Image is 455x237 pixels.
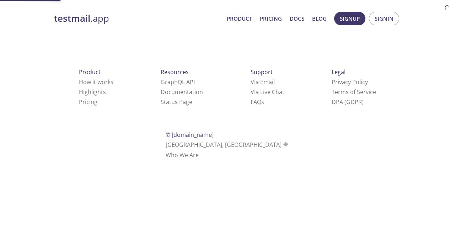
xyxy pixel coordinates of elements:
[161,98,192,106] a: Status Page
[79,68,101,76] span: Product
[166,151,199,159] a: Who We Are
[54,12,221,25] a: testmail.app
[332,88,376,96] a: Terms of Service
[334,12,365,25] button: Signup
[166,131,214,139] span: © [DOMAIN_NAME]
[79,78,113,86] a: How it works
[332,98,364,106] a: DPA (GDPR)
[369,12,399,25] button: Signin
[251,68,273,76] span: Support
[312,14,327,23] a: Blog
[161,78,195,86] a: GraphQL API
[227,14,252,23] a: Product
[290,14,304,23] a: Docs
[340,14,360,23] span: Signup
[251,98,264,106] a: FAQ
[261,98,264,106] span: s
[332,78,368,86] a: Privacy Policy
[332,68,346,76] span: Legal
[161,88,203,96] a: Documentation
[260,14,282,23] a: Pricing
[54,12,90,25] strong: testmail
[161,68,189,76] span: Resources
[375,14,394,23] span: Signin
[251,88,284,96] a: Via Live Chat
[166,141,290,149] span: [GEOGRAPHIC_DATA], [GEOGRAPHIC_DATA]
[251,78,275,86] a: Via Email
[79,88,106,96] a: Highlights
[79,98,97,106] a: Pricing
